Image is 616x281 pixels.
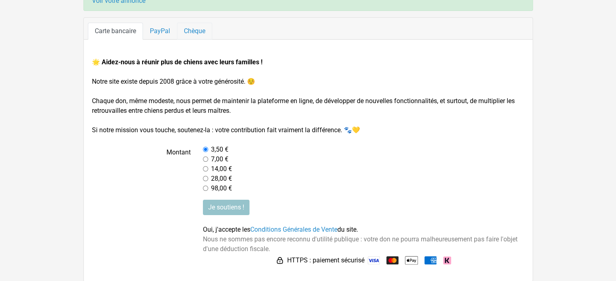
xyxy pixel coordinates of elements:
[143,23,177,40] a: PayPal
[203,200,249,215] input: Je soutiens !
[250,226,337,233] a: Conditions Générales de Vente
[203,235,518,253] span: Nous ne sommes pas encore reconnu d'utilité publique : votre don ne pourra malheureusement pas fa...
[92,57,524,267] form: Notre site existe depuis 2008 grâce à votre générosité. ☺️ Chaque don, même modeste, nous permet ...
[211,174,232,184] label: 28,00 €
[177,23,212,40] a: Chèque
[211,184,232,193] label: 98,00 €
[386,256,399,264] img: Mastercard
[86,145,197,193] label: Montant
[276,256,284,264] img: HTTPS : paiement sécurisé
[88,23,143,40] a: Carte bancaire
[211,145,228,154] label: 3,50 €
[424,256,437,264] img: American Express
[211,154,228,164] label: 7,00 €
[405,254,418,267] img: Apple Pay
[203,226,358,233] span: Oui, j'accepte les du site.
[287,256,364,265] span: HTTPS : paiement sécurisé
[211,164,232,174] label: 14,00 €
[368,256,380,264] img: Visa
[443,256,451,264] img: Klarna
[92,58,262,66] strong: 🌟 Aidez-nous à réunir plus de chiens avec leurs familles !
